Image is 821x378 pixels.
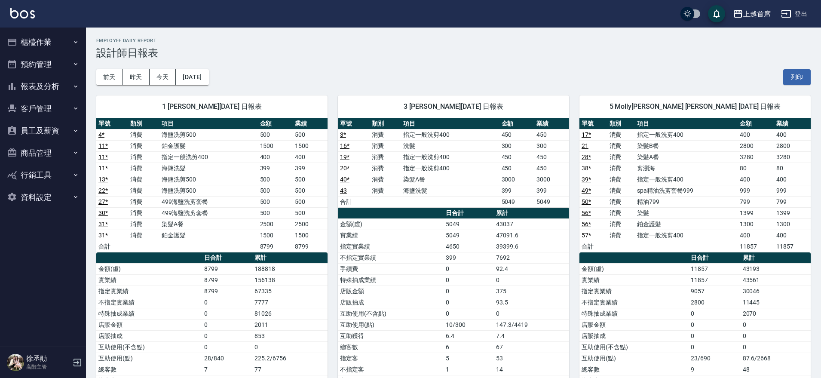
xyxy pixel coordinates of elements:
img: Person [7,354,24,371]
td: 消費 [370,185,401,196]
td: 染髮 [635,207,738,218]
td: 消費 [607,207,635,218]
td: 500 [258,174,293,185]
td: 洗髮 [401,140,499,151]
td: 1300 [774,218,811,230]
td: 0 [252,341,328,353]
td: 實業績 [338,230,444,241]
td: 67 [494,341,569,353]
td: 0 [202,341,252,353]
td: 消費 [370,129,401,140]
td: 合計 [96,241,128,252]
td: 不指定客 [338,364,444,375]
td: 6.4 [444,330,494,341]
td: 3000 [499,174,534,185]
td: 2800 [689,297,740,308]
table: a dense table [579,118,811,252]
button: 報表及分析 [3,75,83,98]
td: 海鹽洗剪500 [159,185,257,196]
td: 0 [444,286,494,297]
td: 互助使用(點) [579,353,689,364]
td: 鉑金護髮 [159,140,257,151]
td: 0 [689,319,740,330]
span: 5 Molly[PERSON_NAME] [PERSON_NAME] [DATE] 日報表 [590,102,800,111]
th: 類別 [607,118,635,129]
td: 47091.6 [494,230,569,241]
td: 1500 [293,230,328,241]
td: 消費 [128,140,160,151]
td: 0 [741,341,811,353]
td: 8799 [202,263,252,274]
td: 消費 [607,196,635,207]
td: 店販抽成 [579,330,689,341]
td: 總客數 [96,364,202,375]
td: 1500 [293,140,328,151]
td: 互助使用(不含點) [96,341,202,353]
p: 高階主管 [26,363,70,371]
td: 14 [494,364,569,375]
td: 799 [738,196,774,207]
td: 消費 [607,230,635,241]
td: 0 [741,330,811,341]
td: 81026 [252,308,328,319]
td: 互助獲得 [338,330,444,341]
td: 海鹽洗髮 [159,163,257,174]
button: [DATE] [176,69,208,85]
td: 指定一般洗剪400 [401,129,499,140]
td: 92.4 [494,263,569,274]
td: 400 [774,230,811,241]
th: 類別 [128,118,160,129]
th: 日合計 [202,252,252,264]
td: 5049 [444,230,494,241]
td: 合計 [579,241,607,252]
td: 精油799 [635,196,738,207]
td: 0 [202,297,252,308]
th: 單號 [96,118,128,129]
td: 店販金額 [579,319,689,330]
td: 188818 [252,263,328,274]
td: 0 [689,308,740,319]
td: 鉑金護髮 [635,218,738,230]
td: 0 [444,274,494,286]
div: 上越首席 [743,9,771,19]
td: 染髮A餐 [401,174,499,185]
th: 金額 [258,118,293,129]
td: 450 [534,163,569,174]
td: 87.6/2668 [741,353,811,364]
td: 0 [202,308,252,319]
a: 21 [582,142,588,149]
td: 450 [534,151,569,163]
td: 39399.6 [494,241,569,252]
td: 消費 [128,185,160,196]
td: 互助使用(不含點) [579,341,689,353]
td: 8799 [202,286,252,297]
td: 80 [774,163,811,174]
table: a dense table [338,118,569,208]
td: 0 [444,297,494,308]
td: 450 [499,129,534,140]
td: 77 [252,364,328,375]
td: 2500 [258,218,293,230]
td: 43037 [494,218,569,230]
td: 消費 [370,163,401,174]
td: 0 [689,341,740,353]
td: 手續費 [338,263,444,274]
td: 1300 [738,218,774,230]
td: 399 [258,163,293,174]
td: 1399 [738,207,774,218]
td: 指定實業績 [338,241,444,252]
td: 海鹽洗髮 [401,185,499,196]
td: 156138 [252,274,328,286]
td: 指定一般洗剪400 [401,151,499,163]
td: 消費 [607,140,635,151]
button: 上越首席 [729,5,774,23]
td: 實業績 [96,274,202,286]
th: 項目 [635,118,738,129]
td: 消費 [370,151,401,163]
td: 450 [499,151,534,163]
h5: 徐丞勛 [26,354,70,363]
td: 染髮B餐 [635,140,738,151]
td: 499海鹽洗剪套餐 [159,196,257,207]
td: 2800 [774,140,811,151]
td: 消費 [128,207,160,218]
